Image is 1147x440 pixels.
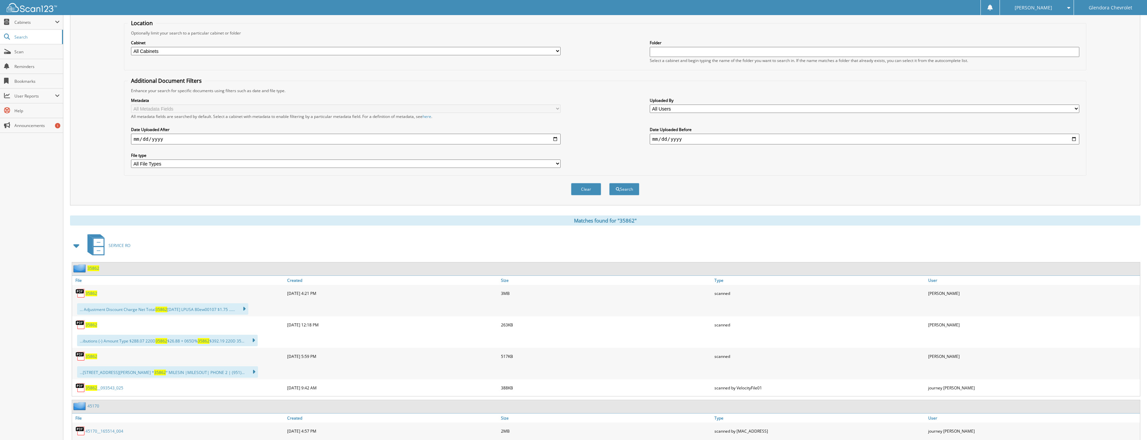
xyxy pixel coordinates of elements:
div: [DATE] 4:21 PM [285,287,499,300]
label: Date Uploaded Before [650,127,1080,132]
label: File type [131,152,561,158]
div: scanned by [MAC_ADDRESS] [713,424,926,438]
span: Help [14,108,60,114]
div: ... Adjustment Discount Charge Net Total [DATE] LPUSA 80ew00107 $1.75 ...... [77,303,248,315]
div: scanned [713,350,926,363]
div: All metadata fields are searched by default. Select a cabinet with metadata to enable filtering b... [131,114,561,119]
div: [PERSON_NAME] [927,350,1140,363]
img: scan123-logo-white.svg [7,3,57,12]
div: 3MB [499,287,713,300]
span: Bookmarks [14,78,60,84]
div: 263KB [499,318,713,331]
label: Folder [650,40,1080,46]
span: 35862 [155,338,167,344]
a: Size [499,276,713,285]
div: ...[STREET_ADDRESS][PERSON_NAME] * ° MILESIN |MILESOUT| PHONE 2 | (951)... [77,366,258,378]
span: SERVICE RO [109,243,130,248]
div: 1 [55,123,60,128]
span: User Reports [14,93,55,99]
a: 35862 [87,265,99,271]
img: PDF.png [75,320,85,330]
button: Search [609,183,639,195]
div: scanned [713,287,926,300]
div: journey [PERSON_NAME] [927,424,1140,438]
span: Scan [14,49,60,55]
div: scanned by VelocityFile01 [713,381,926,394]
legend: Location [128,19,156,27]
label: Date Uploaded After [131,127,561,132]
div: journey [PERSON_NAME] [927,381,1140,394]
input: end [650,134,1080,144]
a: Size [499,414,713,423]
a: 45170 [87,403,99,409]
a: File [72,414,285,423]
a: File [72,276,285,285]
span: 35862 [198,338,209,344]
img: PDF.png [75,288,85,298]
span: Cabinets [14,19,55,25]
span: Search [14,34,59,40]
a: Type [713,414,926,423]
div: [DATE] 4:57 PM [285,424,499,438]
span: Announcements [14,123,60,128]
a: 35862 [85,322,97,328]
div: 388KB [499,381,713,394]
div: [PERSON_NAME] [927,287,1140,300]
img: PDF.png [75,383,85,393]
a: Created [285,414,499,423]
img: PDF.png [75,351,85,361]
img: folder2.png [73,264,87,272]
a: 35862 [85,354,97,359]
span: 35862 [155,307,167,312]
span: 35862 [154,370,166,375]
a: User [927,414,1140,423]
a: Type [713,276,926,285]
img: folder2.png [73,402,87,410]
label: Uploaded By [650,98,1080,103]
a: here [423,114,431,119]
a: 35862 [85,291,97,296]
label: Metadata [131,98,561,103]
a: 35862__093543_025 [85,385,123,391]
button: Clear [571,183,601,195]
div: [PERSON_NAME] [927,318,1140,331]
a: SERVICE RO [83,232,130,259]
div: [DATE] 5:59 PM [285,350,499,363]
div: [DATE] 9:42 AM [285,381,499,394]
label: Cabinet [131,40,561,46]
div: Matches found for "35862" [70,215,1140,226]
div: ...ibutions (-) Amount Type $288.07 220D $26.88 + 065D% $392.19 220D 35... [77,335,258,346]
div: Enhance your search for specific documents using filters such as date and file type. [128,88,1083,93]
a: Created [285,276,499,285]
span: Glendora Chevrolet [1089,6,1132,10]
div: [DATE] 12:18 PM [285,318,499,331]
div: Optionally limit your search to a particular cabinet or folder [128,30,1083,36]
span: Reminders [14,64,60,69]
a: User [927,276,1140,285]
span: 35862 [85,385,97,391]
a: 45170__165514_004 [85,428,123,434]
div: 517KB [499,350,713,363]
input: start [131,134,561,144]
span: [PERSON_NAME] [1015,6,1052,10]
img: PDF.png [75,426,85,436]
legend: Additional Document Filters [128,77,205,84]
div: Select a cabinet and begin typing the name of the folder you want to search in. If the name match... [650,58,1080,63]
div: scanned [713,318,926,331]
div: 2MB [499,424,713,438]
